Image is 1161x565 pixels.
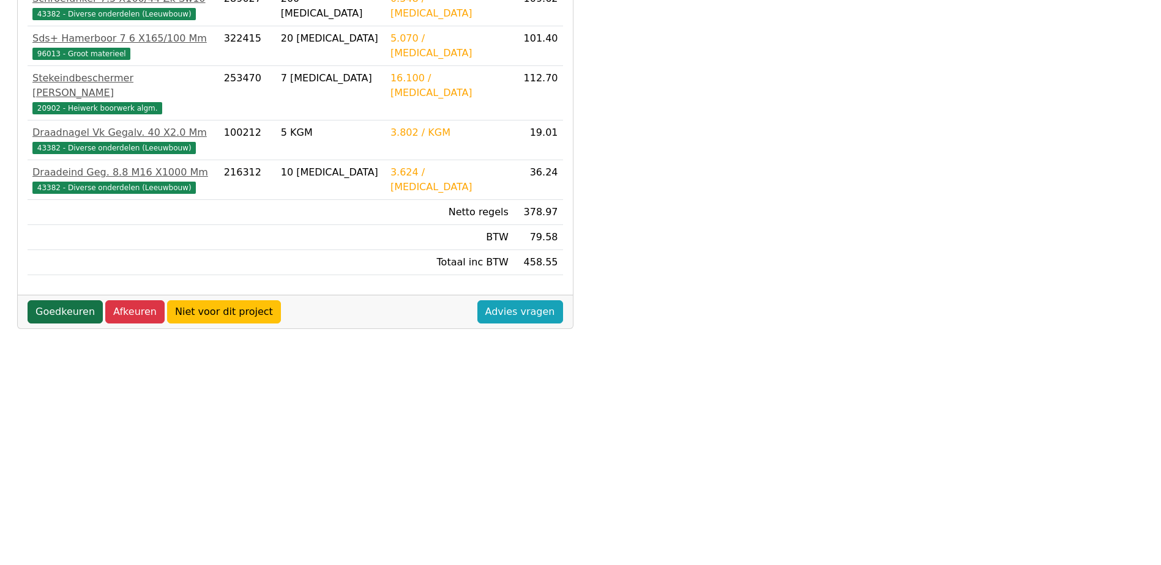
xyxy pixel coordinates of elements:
[513,120,563,160] td: 19.01
[281,165,381,180] div: 10 [MEDICAL_DATA]
[390,125,509,140] div: 3.802 / KGM
[32,71,214,115] a: Stekeindbeschermer [PERSON_NAME]20902 - Heiwerk boorwerk algm.
[32,71,214,100] div: Stekeindbeschermer [PERSON_NAME]
[32,125,214,140] div: Draadnagel Vk Gegalv. 40 X2.0 Mm
[477,300,563,323] a: Advies vragen
[386,225,513,250] td: BTW
[513,250,563,275] td: 458.55
[219,66,276,120] td: 253470
[105,300,165,323] a: Afkeuren
[32,165,214,180] div: Draadeind Geg. 8.8 M16 X1000 Mm
[32,8,196,20] span: 43382 - Diverse onderdelen (Leeuwbouw)
[513,160,563,200] td: 36.24
[28,300,103,323] a: Goedkeuren
[513,26,563,66] td: 101.40
[390,31,509,61] div: 5.070 / [MEDICAL_DATA]
[32,182,196,194] span: 43382 - Diverse onderdelen (Leeuwbouw)
[167,300,281,323] a: Niet voor dit project
[32,142,196,154] span: 43382 - Diverse onderdelen (Leeuwbouw)
[386,200,513,225] td: Netto regels
[32,31,214,46] div: Sds+ Hamerboor 7 6 X165/100 Mm
[513,66,563,120] td: 112.70
[32,48,130,60] span: 96013 - Groot materieel
[32,165,214,194] a: Draadeind Geg. 8.8 M16 X1000 Mm43382 - Diverse onderdelen (Leeuwbouw)
[513,200,563,225] td: 378.97
[219,160,276,200] td: 216312
[390,71,509,100] div: 16.100 / [MEDICAL_DATA]
[513,225,563,250] td: 79.58
[281,71,381,86] div: 7 [MEDICAL_DATA]
[219,26,276,66] td: 322415
[281,125,381,140] div: 5 KGM
[32,31,214,61] a: Sds+ Hamerboor 7 6 X165/100 Mm96013 - Groot materieel
[386,250,513,275] td: Totaal inc BTW
[281,31,381,46] div: 20 [MEDICAL_DATA]
[32,125,214,155] a: Draadnagel Vk Gegalv. 40 X2.0 Mm43382 - Diverse onderdelen (Leeuwbouw)
[32,102,162,114] span: 20902 - Heiwerk boorwerk algm.
[219,120,276,160] td: 100212
[390,165,509,194] div: 3.624 / [MEDICAL_DATA]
